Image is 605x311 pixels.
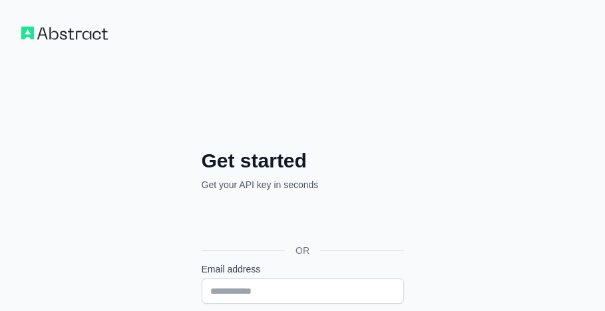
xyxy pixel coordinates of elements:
[202,149,404,173] h2: Get started
[285,244,320,257] span: OR
[21,27,108,40] img: Workflow
[195,206,408,235] iframe: Sign in with Google Button
[202,206,401,235] div: Sign in with Google. Opens in new tab
[202,262,404,276] label: Email address
[202,178,404,191] p: Get your API key in seconds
